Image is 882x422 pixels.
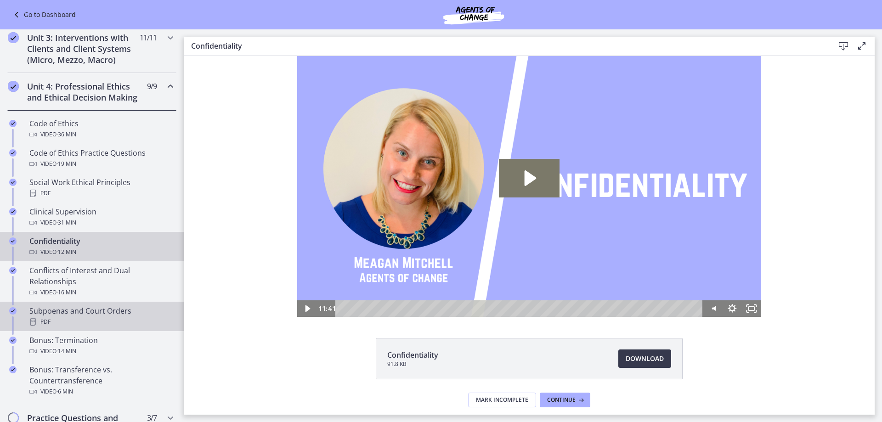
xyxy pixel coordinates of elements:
[387,360,438,368] span: 91.8 KB
[147,81,157,92] span: 9 / 9
[57,287,76,298] span: · 16 min
[468,393,536,407] button: Mark Incomplete
[29,305,173,327] div: Subpoenas and Court Orders
[9,366,17,373] i: Completed
[418,4,529,26] img: Agents of Change
[476,396,528,404] span: Mark Incomplete
[29,287,173,298] div: Video
[57,247,76,258] span: · 12 min
[539,244,558,261] button: Show settings menu
[57,158,76,169] span: · 19 min
[29,346,173,357] div: Video
[8,81,19,92] i: Completed
[29,177,173,199] div: Social Work Ethical Principles
[29,247,173,258] div: Video
[29,217,173,228] div: Video
[9,267,17,274] i: Completed
[29,364,173,397] div: Bonus: Transference vs. Countertransference
[618,349,671,368] a: Download
[29,158,173,169] div: Video
[626,353,664,364] span: Download
[191,40,820,51] h3: Confidentiality
[29,147,173,169] div: Code of Ethics Practice Questions
[29,316,173,327] div: PDF
[9,179,17,186] i: Completed
[113,244,133,261] button: Play Video
[29,206,173,228] div: Clinical Supervision
[9,208,17,215] i: Completed
[184,56,875,317] iframe: To enrich screen reader interactions, please activate Accessibility in Grammarly extension settings
[315,103,375,141] button: Play Video: c1hrgn7jbns4p4pu7s2g.mp4
[558,244,577,261] button: Fullscreen
[29,188,173,199] div: PDF
[29,386,173,397] div: Video
[9,120,17,127] i: Completed
[9,337,17,344] i: Completed
[57,386,73,397] span: · 6 min
[29,265,173,298] div: Conflicts of Interest and Dual Relationships
[540,393,590,407] button: Continue
[29,129,173,140] div: Video
[11,9,76,20] a: Go to Dashboard
[387,349,438,360] span: Confidentiality
[27,32,139,65] h2: Unit 3: Interventions with Clients and Client Systems (Micro, Mezzo, Macro)
[140,32,157,43] span: 11 / 11
[29,335,173,357] div: Bonus: Termination
[9,307,17,315] i: Completed
[520,244,539,261] button: Mute
[57,217,76,228] span: · 31 min
[57,346,76,357] span: · 14 min
[9,149,17,157] i: Completed
[9,237,17,245] i: Completed
[57,129,76,140] span: · 36 min
[547,396,576,404] span: Continue
[29,236,173,258] div: Confidentiality
[158,244,514,261] div: Playbar
[27,81,139,103] h2: Unit 4: Professional Ethics and Ethical Decision Making
[8,32,19,43] i: Completed
[29,118,173,140] div: Code of Ethics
